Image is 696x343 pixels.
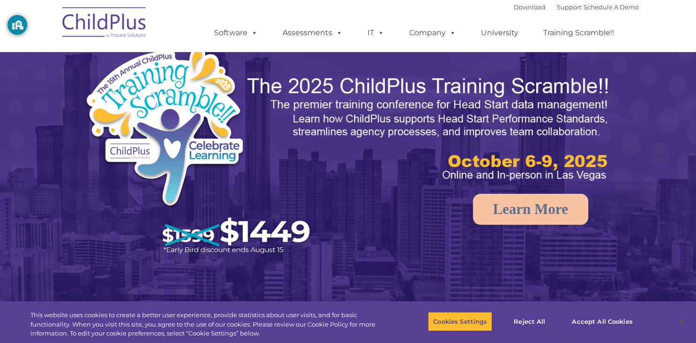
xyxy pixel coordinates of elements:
[473,194,588,225] a: Learn More
[500,312,559,331] button: Reject All
[671,311,691,332] button: Close
[514,3,639,11] font: |
[584,3,639,11] a: Schedule A Demo
[471,23,528,42] a: University
[400,23,465,42] a: Company
[58,0,151,47] img: ChildPlus by Procare Solutions
[30,311,383,338] div: This website uses cookies to create a better user experience, provide statistics about user visit...
[273,23,352,42] a: Assessments
[514,3,546,11] a: Download
[534,23,623,42] a: Training Scramble!!
[428,312,492,331] button: Cookies Settings
[567,312,637,331] button: Accept All Cookies
[557,3,582,11] a: Support
[7,15,27,35] button: GoGuardian Privacy Information
[358,23,394,42] a: IT
[205,23,267,42] a: Software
